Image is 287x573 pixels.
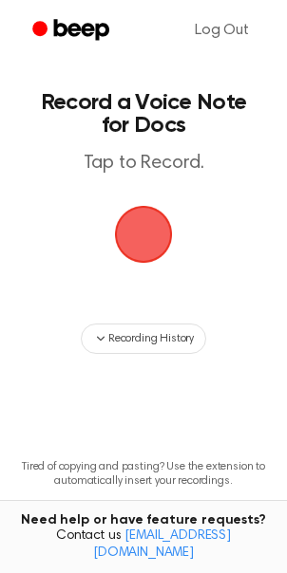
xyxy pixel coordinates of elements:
a: [EMAIL_ADDRESS][DOMAIN_NAME] [93,529,231,560]
button: Recording History [81,323,206,354]
p: Tap to Record. [34,152,253,176]
button: Beep Logo [115,206,172,263]
a: Beep [19,12,126,49]
span: Recording History [108,330,194,347]
p: Tired of copying and pasting? Use the extension to automatically insert your recordings. [15,460,272,489]
h1: Record a Voice Note for Docs [34,91,253,137]
span: Contact us [11,528,276,562]
a: Log Out [176,8,268,53]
